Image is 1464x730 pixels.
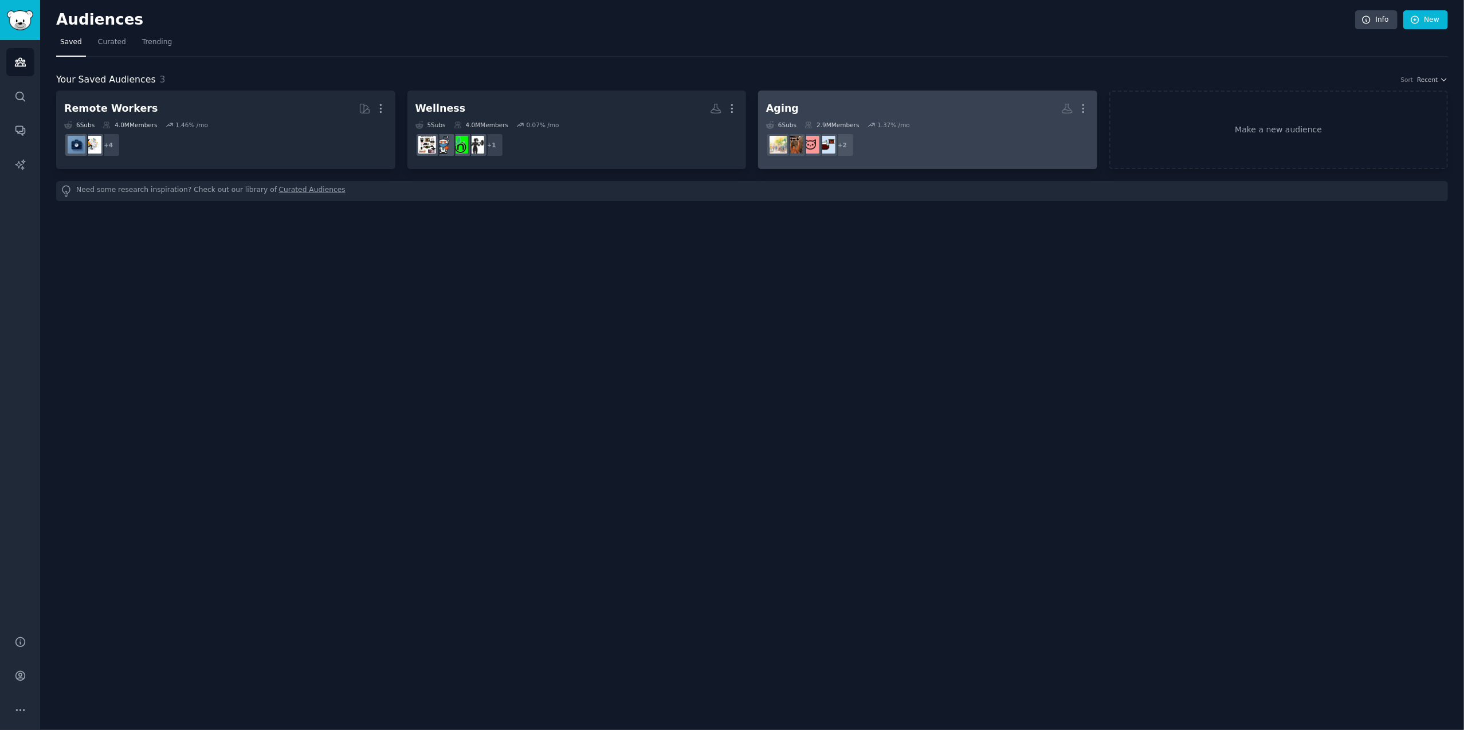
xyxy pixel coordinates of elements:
[830,133,854,157] div: + 2
[804,121,859,129] div: 2.9M Members
[770,136,787,154] img: Aging
[877,121,910,129] div: 1.37 % /mo
[466,136,484,154] img: WellnessTalk
[758,91,1097,169] a: Aging6Subs2.9MMembers1.37% /mo+2RedditForGrownupsGenXWomenGenXAging
[138,33,176,57] a: Trending
[1109,91,1449,169] a: Make a new audience
[7,10,33,30] img: GummySearch logo
[454,121,508,129] div: 4.0M Members
[56,11,1355,29] h2: Audiences
[98,37,126,48] span: Curated
[1355,10,1398,30] a: Info
[786,136,803,154] img: GenX
[1417,76,1438,84] span: Recent
[415,121,446,129] div: 5 Sub s
[175,121,208,129] div: 1.46 % /mo
[818,136,835,154] img: RedditForGrownups
[56,73,156,87] span: Your Saved Audiences
[64,101,158,116] div: Remote Workers
[60,37,82,48] span: Saved
[56,181,1448,201] div: Need some research inspiration? Check out our library of
[142,37,172,48] span: Trending
[434,136,452,154] img: Health
[279,185,346,197] a: Curated Audiences
[56,91,395,169] a: Remote Workers6Subs4.0MMembers1.46% /mo+4RemoteJobswork
[103,121,157,129] div: 4.0M Members
[766,101,799,116] div: Aging
[1403,10,1448,30] a: New
[802,136,819,154] img: GenXWomen
[160,74,166,85] span: 3
[480,133,504,157] div: + 1
[1417,76,1448,84] button: Recent
[94,33,130,57] a: Curated
[450,136,468,154] img: Nutrition_Healthy
[766,121,796,129] div: 6 Sub s
[527,121,559,129] div: 0.07 % /mo
[84,136,101,154] img: RemoteJobs
[407,91,747,169] a: Wellness5Subs4.0MMembers0.07% /mo+1WellnessTalkNutrition_HealthyHealthWellnessOver30
[415,101,466,116] div: Wellness
[64,121,95,129] div: 6 Sub s
[96,133,120,157] div: + 4
[56,33,86,57] a: Saved
[418,136,436,154] img: WellnessOver30
[68,136,85,154] img: work
[1401,76,1414,84] div: Sort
